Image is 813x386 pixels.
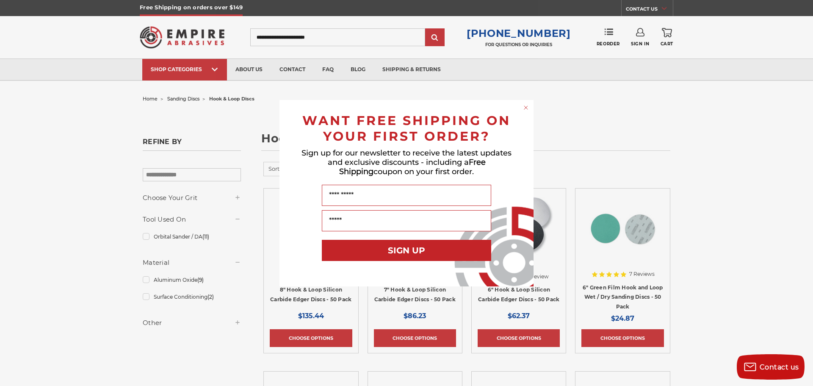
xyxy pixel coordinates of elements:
[522,103,530,112] button: Close dialog
[322,240,491,261] button: SIGN UP
[301,148,512,176] span: Sign up for our newsletter to receive the latest updates and exclusive discounts - including a co...
[760,363,799,371] span: Contact us
[302,113,511,144] span: WANT FREE SHIPPING ON YOUR FIRST ORDER?
[339,158,486,176] span: Free Shipping
[737,354,805,380] button: Contact us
